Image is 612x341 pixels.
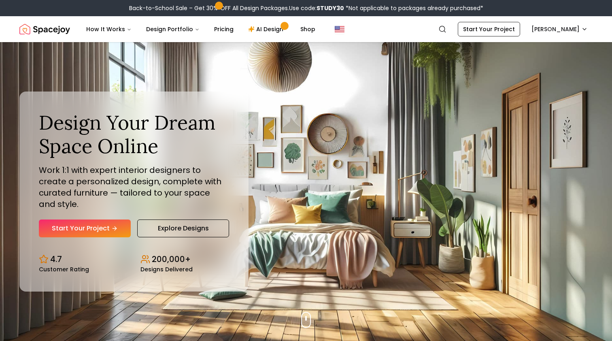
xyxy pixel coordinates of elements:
a: AI Design [242,21,292,37]
a: Start Your Project [458,22,520,36]
img: Spacejoy Logo [19,21,70,37]
small: Designs Delivered [140,266,193,272]
p: Work 1:1 with expert interior designers to create a personalized design, complete with curated fu... [39,164,229,210]
div: Design stats [39,247,229,272]
nav: Global [19,16,593,42]
button: [PERSON_NAME] [527,22,593,36]
span: Use code: [289,4,344,12]
button: Design Portfolio [140,21,206,37]
a: Shop [294,21,322,37]
button: How It Works [80,21,138,37]
nav: Main [80,21,322,37]
img: United States [335,24,344,34]
h1: Design Your Dream Space Online [39,111,229,158]
a: Start Your Project [39,220,131,237]
a: Spacejoy [19,21,70,37]
b: STUDY30 [317,4,344,12]
p: 200,000+ [152,254,191,265]
p: 4.7 [50,254,62,265]
a: Pricing [208,21,240,37]
small: Customer Rating [39,266,89,272]
span: *Not applicable to packages already purchased* [344,4,483,12]
div: Back-to-School Sale – Get 30% OFF All Design Packages. [129,4,483,12]
a: Explore Designs [137,220,229,237]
